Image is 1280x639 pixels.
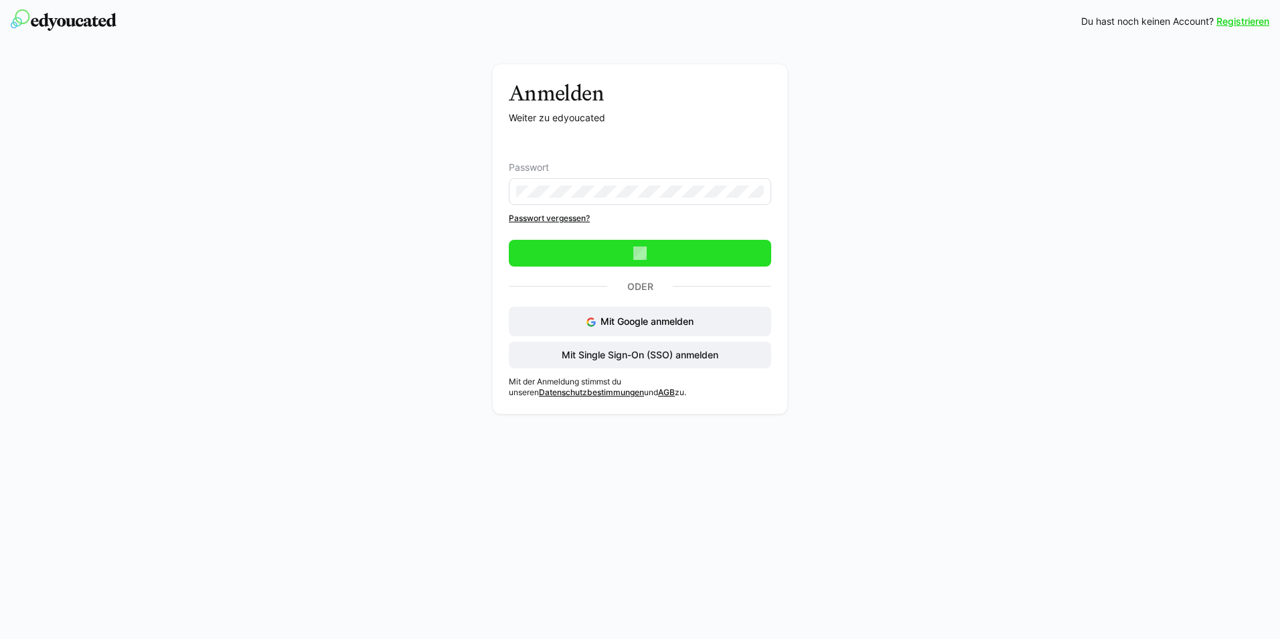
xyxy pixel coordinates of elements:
[509,162,549,173] span: Passwort
[509,80,771,106] h3: Anmelden
[509,307,771,336] button: Mit Google anmelden
[11,9,116,31] img: edyoucated
[509,111,771,125] p: Weiter zu edyoucated
[1216,15,1269,28] a: Registrieren
[509,376,771,398] p: Mit der Anmeldung stimmst du unseren und zu.
[601,315,694,327] span: Mit Google anmelden
[607,277,673,296] p: Oder
[1081,15,1214,28] span: Du hast noch keinen Account?
[560,348,720,362] span: Mit Single Sign-On (SSO) anmelden
[658,387,675,397] a: AGB
[539,387,644,397] a: Datenschutzbestimmungen
[509,342,771,368] button: Mit Single Sign-On (SSO) anmelden
[509,213,771,224] a: Passwort vergessen?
